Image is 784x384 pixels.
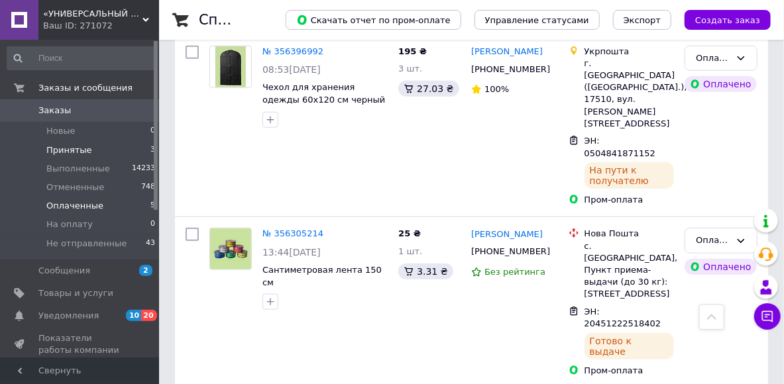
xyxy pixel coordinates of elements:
span: 1 шт. [398,246,422,256]
span: 08:53[DATE] [262,64,321,75]
span: Отмененные [46,181,104,193]
span: 2 [139,265,152,276]
span: 3 [150,144,155,156]
div: 27.03 ₴ [398,81,459,97]
div: 3.31 ₴ [398,264,453,279]
span: 3 шт. [398,64,422,73]
span: [PHONE_NUMBER] [471,64,550,74]
span: Новые [46,125,76,137]
div: г. [GEOGRAPHIC_DATA] ([GEOGRAPHIC_DATA].), 17510, вул. [PERSON_NAME][STREET_ADDRESS] [585,58,675,130]
a: Чехол для хранения одежды 60х120 см черный [262,82,385,105]
div: Пром-оплата [585,194,675,206]
div: Укрпошта [585,46,675,58]
span: Заказы [38,105,71,117]
div: Готово к выдаче [585,333,675,360]
span: 0 [150,218,155,230]
span: На оплату [46,218,93,230]
button: Скачать отчет по пром-оплате [286,10,461,30]
span: Не отправленные [46,238,127,250]
span: Уведомления [38,310,99,322]
div: На пути к получателю [585,162,675,189]
h1: Список заказов [199,12,313,28]
span: Сообщения [38,265,90,277]
span: Создать заказ [695,15,760,25]
button: Экспорт [613,10,671,30]
span: 100% [484,84,509,94]
span: 20 [141,310,156,321]
span: 5 [150,200,155,212]
span: Принятые [46,144,92,156]
div: Оплаченный [696,52,730,66]
span: 43 [146,238,155,250]
a: Сантиметровая лента 150 см [262,265,382,287]
span: 195 ₴ [398,46,427,56]
span: Без рейтинга [484,267,545,277]
a: Фото товару [209,46,252,88]
div: Нова Пошта [585,228,675,240]
a: [PERSON_NAME] [471,228,543,241]
div: Оплачено [685,259,756,275]
a: № 356305214 [262,228,323,238]
span: Заказы и сообщения [38,82,133,94]
img: Фото товару [215,46,246,87]
span: Управление статусами [485,15,589,25]
span: ЭН: 0504841871152 [585,136,656,158]
span: 14233 [132,163,155,175]
span: «УНИВЕРСАЛЬНЫЙ БАЗАР» [43,8,142,20]
span: 25 ₴ [398,228,421,238]
button: Чат с покупателем [754,303,781,330]
span: [PHONE_NUMBER] [471,246,550,256]
span: Показатели работы компании [38,332,123,356]
a: Создать заказ [671,15,771,24]
span: Выполненные [46,163,110,175]
span: Товары и услуги [38,287,113,299]
div: Оплачено [685,76,756,92]
span: 0 [150,125,155,137]
a: [PERSON_NAME] [471,46,543,58]
div: Оплаченный [696,234,730,248]
div: Ваш ID: 271072 [43,20,159,32]
span: 13:44[DATE] [262,247,321,258]
div: Пром-оплата [585,365,675,377]
div: с. [GEOGRAPHIC_DATA], Пункт приема-выдачи (до 30 кг): [STREET_ADDRESS] [585,240,675,301]
span: Скачать отчет по пром-оплате [296,14,451,26]
span: Экспорт [624,15,661,25]
button: Создать заказ [685,10,771,30]
a: Фото товару [209,228,252,270]
button: Управление статусами [475,10,600,30]
img: Фото товару [210,228,251,269]
a: № 356396992 [262,46,323,56]
span: Оплаченные [46,200,103,212]
span: 748 [141,181,155,193]
span: ЭН: 20451222518402 [585,307,661,329]
input: Поиск [7,46,156,70]
span: 10 [126,310,141,321]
